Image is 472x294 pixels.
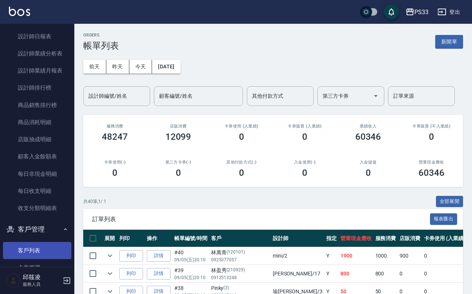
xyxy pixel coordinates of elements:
button: 報表匯出 [430,213,458,225]
td: 800 [339,265,374,282]
button: [DATE] [152,60,180,74]
h3: 0 [302,168,307,178]
h2: 店販消費 [155,124,201,129]
a: 商品消耗明細 [3,114,71,131]
a: 收支分類明細表 [3,200,71,217]
td: 0 [422,265,467,282]
button: 昨天 [106,60,129,74]
h3: 0 [176,168,181,178]
h3: 12099 [165,132,191,142]
h5: 邱筱凌 [23,274,61,281]
h2: 營業現金應收 [409,160,454,165]
h3: 60346 [418,168,444,178]
td: #40 [172,247,209,265]
h2: 業績收入 [345,124,391,129]
td: 1900 [339,247,374,265]
p: 共 40 筆, 1 / 1 [83,198,106,205]
button: 新開單 [435,35,463,49]
th: 服務消費 [374,230,398,247]
h3: 60346 [355,132,381,142]
button: 列印 [119,250,143,262]
th: 營業現金應收 [339,230,374,247]
th: 店販消費 [398,230,422,247]
p: (3) [223,284,229,292]
button: 客戶管理 [3,220,71,239]
p: 09/05 (五) 20:10 [174,274,207,281]
h2: 卡券使用(-) [92,160,138,165]
p: 0912513248 [211,274,269,281]
div: 林萬青 [211,249,269,256]
h2: 第三方卡券(-) [155,160,201,165]
img: Logo [9,7,30,16]
th: 指定 [324,230,339,247]
p: 0925377057 [211,256,269,263]
h2: 其他付款方式(-) [219,160,264,165]
td: [PERSON_NAME] /17 [271,265,324,282]
button: save [384,4,399,19]
h3: 0 [239,132,244,142]
a: 詳情 [147,268,171,280]
button: expand row [104,268,116,279]
button: expand row [104,250,116,261]
div: Pinky [211,284,269,292]
button: 登出 [434,5,463,19]
a: 每日收支明細 [3,182,71,200]
h2: 卡券販賣 (入業績) [282,124,327,129]
a: 客戶列表 [3,242,71,259]
a: 商品銷售排行榜 [3,97,71,114]
h3: 0 [239,168,244,178]
td: 800 [374,265,398,282]
h2: 入金儲值 [345,160,391,165]
h3: 0 [112,168,117,178]
td: Y [324,265,339,282]
a: 設計師排行榜 [3,79,71,96]
h3: 48247 [102,132,128,142]
p: 服務人員 [23,281,61,288]
button: 前天 [83,60,106,74]
td: mini /2 [271,247,324,265]
a: 設計師業績分析表 [3,45,71,62]
div: PS33 [414,7,429,17]
button: 今天 [129,60,152,74]
th: 卡券使用 (入業績) [422,230,467,247]
th: 操作 [145,230,172,247]
div: 林盈秀 [211,266,269,274]
h3: 0 [366,168,371,178]
p: (120101) [227,249,245,256]
th: 列印 [117,230,145,247]
h2: 卡券使用 (入業績) [219,124,264,129]
a: 報表匯出 [430,215,458,222]
h3: 0 [302,132,307,142]
td: #39 [172,265,209,282]
h3: 帳單列表 [83,41,119,51]
td: 0 [422,247,467,265]
a: 顧客入金餘額表 [3,148,71,165]
p: 09/05 (五) 20:10 [174,256,207,263]
a: 設計師日報表 [3,28,71,45]
p: (210929) [227,266,245,274]
h3: 0 [429,132,434,142]
th: 設計師 [271,230,324,247]
h3: 服務消費 [92,124,138,129]
td: 1000 [374,247,398,265]
img: Person [6,273,21,288]
button: 列印 [119,268,143,280]
button: PS33 [403,4,431,20]
h2: ORDERS [83,33,119,38]
a: 設計師業績月報表 [3,62,71,79]
a: 詳情 [147,250,171,262]
th: 客戶 [209,230,271,247]
h2: 入金使用(-) [282,160,327,165]
td: Y [324,247,339,265]
h2: 卡券販賣 (不入業績) [409,124,454,129]
button: Open [370,90,382,102]
a: 店販抽成明細 [3,131,71,148]
th: 展開 [103,230,117,247]
th: 帳單編號/時間 [172,230,209,247]
td: 900 [398,247,422,265]
button: 全部展開 [436,196,463,207]
a: 卡券管理 [3,259,71,276]
td: 0 [398,265,422,282]
span: 訂單列表 [92,216,430,223]
a: 每日非現金明細 [3,165,71,182]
